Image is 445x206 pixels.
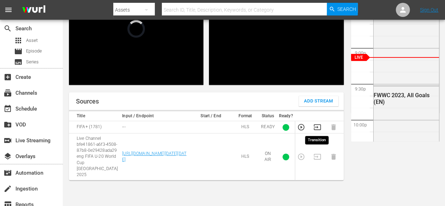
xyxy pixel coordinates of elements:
th: Format [231,111,259,121]
a: Sign Out [420,7,438,13]
span: Automation [4,169,12,177]
span: Live Streaming [4,136,12,145]
span: Asset [26,37,38,44]
a: [URL][DOMAIN_NAME][DATE][DATE] [122,151,186,162]
h1: Sources [76,98,99,105]
span: Search [4,24,12,33]
th: Ready? [277,111,295,121]
span: Series [14,58,23,66]
td: FIFA+ (1781) [69,121,120,133]
span: Channels [4,89,12,97]
th: Start / End [190,111,231,121]
span: Schedule [4,105,12,113]
span: Asset [14,36,23,45]
td: ON AIR [259,133,277,180]
td: HLS [231,133,259,180]
span: Add Stream [304,97,333,105]
span: Episode [14,47,23,56]
span: Overlays [4,152,12,161]
img: ans4CAIJ8jUAAAAAAAAAAAAAAAAAAAAAAAAgQb4GAAAAAAAAAAAAAAAAAAAAAAAAJMjXAAAAAAAAAAAAAAAAAAAAAAAAgAT5G... [17,2,51,18]
button: Add Stream [299,96,338,106]
div: FWWC 2023, All Goals (EN) [374,92,438,105]
span: VOD [4,120,12,129]
td: --- [120,121,190,133]
th: Title [69,111,120,121]
th: Status [259,111,277,121]
span: Series [26,58,39,65]
th: Input / Endpoint [120,111,190,121]
td: HLS [231,121,259,133]
button: Preview Stream [297,123,305,131]
button: Search [327,3,358,15]
span: Create [4,73,12,81]
span: Ingestion [4,185,12,193]
span: Episode [26,48,42,55]
td: Live Channel bfe41861-a6f3-4508-87b8-0e29428ada29 eng FIFA U-20 World Cup [GEOGRAPHIC_DATA] 2025 [69,133,120,180]
td: READY [259,121,277,133]
span: Search [337,3,356,15]
span: menu [4,6,13,14]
